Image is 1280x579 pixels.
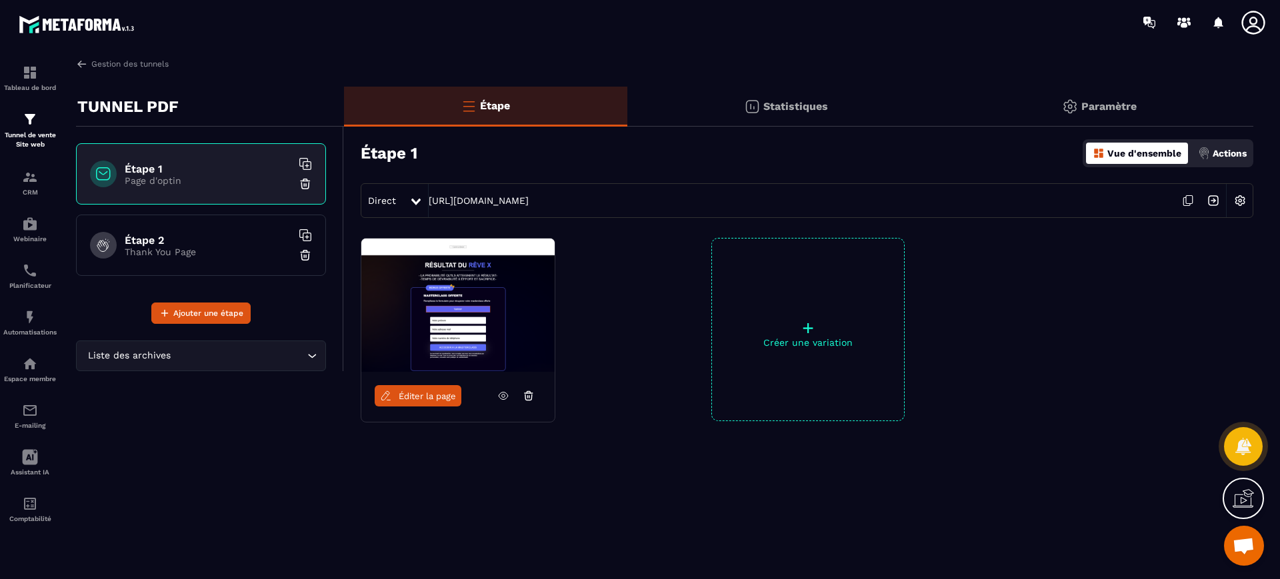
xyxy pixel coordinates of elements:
[22,356,38,372] img: automations
[125,163,291,175] h6: Étape 1
[173,306,243,320] span: Ajouter une étape
[76,58,169,70] a: Gestion des tunnels
[151,302,251,324] button: Ajouter une étape
[3,468,57,476] p: Assistant IA
[125,247,291,257] p: Thank You Page
[361,144,417,163] h3: Étape 1
[3,206,57,253] a: automationsautomationsWebinaire
[1224,526,1264,566] div: Ouvrir le chat
[480,99,510,112] p: Étape
[368,195,396,206] span: Direct
[1093,147,1105,159] img: dashboard-orange.40269519.svg
[22,111,38,127] img: formation
[22,402,38,418] img: email
[1227,188,1253,213] img: setting-w.858f3a88.svg
[77,93,179,120] p: TUNNEL PDF
[22,309,38,325] img: automations
[299,249,312,262] img: trash
[3,282,57,289] p: Planificateur
[22,169,38,185] img: formation
[3,439,57,486] a: Assistant IA
[712,318,904,337] p: +
[76,58,88,70] img: arrow
[76,340,326,371] div: Search for option
[1201,188,1226,213] img: arrow-next.bcc2205e.svg
[461,98,477,114] img: bars-o.4a397970.svg
[763,100,828,113] p: Statistiques
[22,65,38,81] img: formation
[1081,100,1137,113] p: Paramètre
[19,12,139,37] img: logo
[22,496,38,512] img: accountant
[3,159,57,206] a: formationformationCRM
[125,234,291,247] h6: Étape 2
[173,348,304,363] input: Search for option
[1198,147,1210,159] img: actions.d6e523a2.png
[712,337,904,348] p: Créer une variation
[3,84,57,91] p: Tableau de bord
[1213,148,1247,159] p: Actions
[3,515,57,522] p: Comptabilité
[22,263,38,279] img: scheduler
[85,348,173,363] span: Liste des archives
[375,385,461,406] a: Éditer la page
[744,99,760,115] img: stats.20deebd0.svg
[3,392,57,439] a: emailemailE-mailing
[3,131,57,149] p: Tunnel de vente Site web
[3,486,57,532] a: accountantaccountantComptabilité
[1062,99,1078,115] img: setting-gr.5f69749f.svg
[3,422,57,429] p: E-mailing
[1107,148,1181,159] p: Vue d'ensemble
[3,55,57,101] a: formationformationTableau de bord
[399,391,456,401] span: Éditer la page
[3,346,57,392] a: automationsautomationsEspace membre
[125,175,291,186] p: Page d'optin
[3,101,57,159] a: formationformationTunnel de vente Site web
[3,189,57,196] p: CRM
[361,239,555,372] img: image
[22,216,38,232] img: automations
[3,375,57,382] p: Espace membre
[3,299,57,346] a: automationsautomationsAutomatisations
[3,328,57,336] p: Automatisations
[3,235,57,243] p: Webinaire
[299,177,312,191] img: trash
[3,253,57,299] a: schedulerschedulerPlanificateur
[429,195,529,206] a: [URL][DOMAIN_NAME]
